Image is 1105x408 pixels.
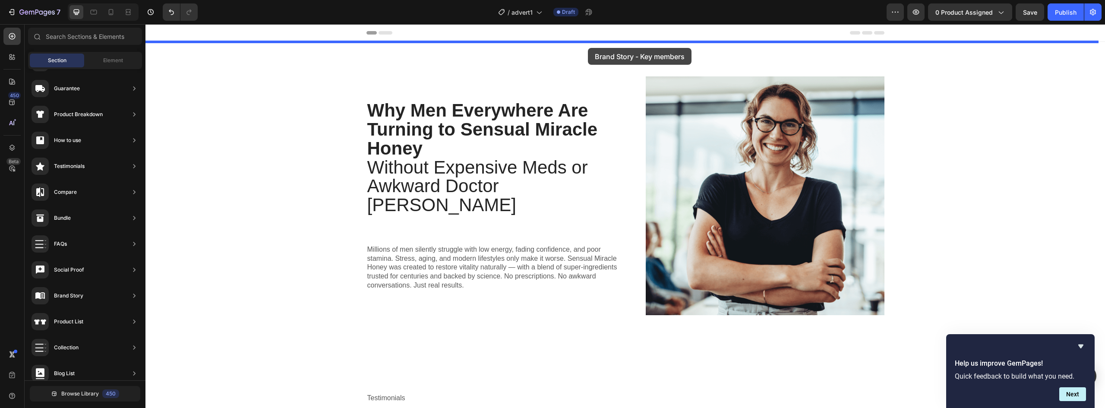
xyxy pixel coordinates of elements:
[57,7,60,17] p: 7
[6,158,21,165] div: Beta
[54,240,67,248] div: FAQs
[30,386,140,402] button: Browse Library450
[163,3,198,21] div: Undo/Redo
[955,358,1086,369] h2: Help us improve GemPages!
[54,84,80,93] div: Guarantee
[8,92,21,99] div: 450
[54,188,77,196] div: Compare
[48,57,66,64] span: Section
[54,136,81,145] div: How to use
[928,3,1012,21] button: 0 product assigned
[955,372,1086,380] p: Quick feedback to build what you need.
[28,28,142,45] input: Search Sections & Elements
[562,8,575,16] span: Draft
[54,110,103,119] div: Product Breakdown
[1055,8,1077,17] div: Publish
[145,24,1105,408] iframe: Design area
[54,317,83,326] div: Product List
[54,291,83,300] div: Brand Story
[1016,3,1044,21] button: Save
[1023,9,1037,16] span: Save
[54,343,79,352] div: Collection
[935,8,993,17] span: 0 product assigned
[61,390,99,398] span: Browse Library
[955,341,1086,401] div: Help us improve GemPages!
[511,8,533,17] span: advert1
[1076,341,1086,351] button: Hide survey
[54,369,75,378] div: Blog List
[54,162,85,171] div: Testimonials
[54,214,71,222] div: Bundle
[102,389,119,398] div: 450
[3,3,64,21] button: 7
[1048,3,1084,21] button: Publish
[1059,387,1086,401] button: Next question
[508,8,510,17] span: /
[103,57,123,64] span: Element
[54,266,84,274] div: Social Proof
